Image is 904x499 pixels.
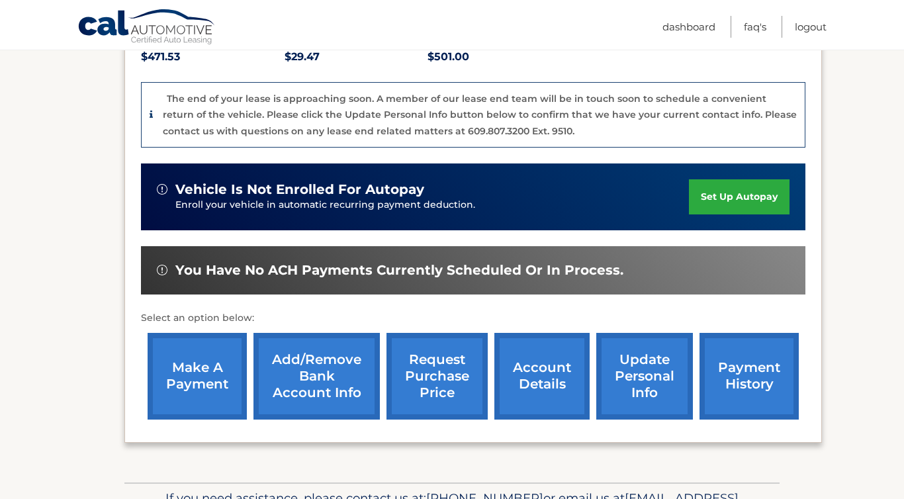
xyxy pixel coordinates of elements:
[285,48,428,66] p: $29.47
[175,262,623,279] span: You have no ACH payments currently scheduled or in process.
[689,179,790,214] a: set up autopay
[77,9,216,47] a: Cal Automotive
[157,265,167,275] img: alert-white.svg
[148,333,247,420] a: make a payment
[175,198,689,212] p: Enroll your vehicle in automatic recurring payment deduction.
[175,181,424,198] span: vehicle is not enrolled for autopay
[386,333,488,420] a: request purchase price
[163,93,797,137] p: The end of your lease is approaching soon. A member of our lease end team will be in touch soon t...
[141,48,285,66] p: $471.53
[253,333,380,420] a: Add/Remove bank account info
[596,333,693,420] a: update personal info
[157,184,167,195] img: alert-white.svg
[662,16,715,38] a: Dashboard
[494,333,590,420] a: account details
[700,333,799,420] a: payment history
[428,48,571,66] p: $501.00
[744,16,766,38] a: FAQ's
[141,310,805,326] p: Select an option below:
[795,16,827,38] a: Logout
